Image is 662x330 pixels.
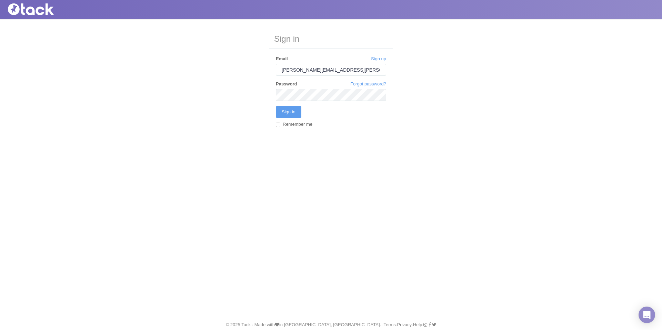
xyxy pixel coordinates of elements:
[276,106,301,118] input: Sign in
[350,81,386,87] a: Forgot password?
[276,121,312,128] label: Remember me
[269,29,393,49] h3: Sign in
[371,56,386,62] a: Sign up
[397,322,412,327] a: Privacy
[276,81,297,87] label: Password
[5,3,74,15] img: Tack
[276,56,288,62] label: Email
[383,322,395,327] a: Terms
[2,322,660,328] div: © 2025 Tack · Made with in [GEOGRAPHIC_DATA], [GEOGRAPHIC_DATA]. · · · ·
[413,322,422,327] a: Help
[276,123,280,127] input: Remember me
[639,307,655,323] div: Open Intercom Messenger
